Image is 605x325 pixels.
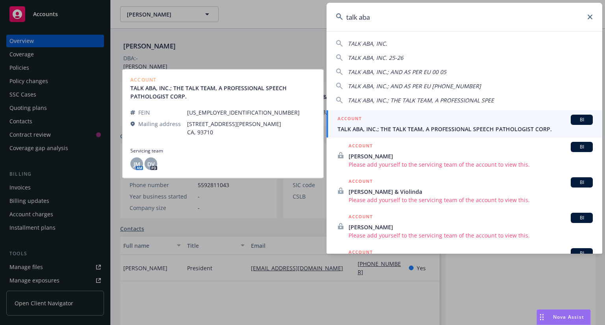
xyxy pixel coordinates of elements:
span: TALK ABA, INC. [348,40,387,47]
span: BI [574,143,590,150]
span: TALK ABA, INC.; THE TALK TEAM, A PROFESSIONAL SPEE [348,97,494,104]
span: BI [574,250,590,257]
span: Please add yourself to the servicing team of the account to view this. [349,160,593,169]
span: BI [574,179,590,186]
span: Nova Assist [553,314,584,320]
span: BI [574,116,590,123]
div: Drag to move [537,310,547,325]
span: Please add yourself to the servicing team of the account to view this. [349,231,593,240]
span: TALK ABA, INC.; THE TALK TEAM, A PROFESSIONAL SPEECH PATHOLOGIST CORP. [338,125,593,133]
h5: ACCOUNT [349,177,373,187]
span: [PERSON_NAME] [349,152,593,160]
h5: ACCOUNT [349,248,373,258]
a: ACCOUNTBI[PERSON_NAME] & ViolindaPlease add yourself to the servicing team of the account to view... [327,173,602,208]
h5: ACCOUNT [349,213,373,222]
span: Please add yourself to the servicing team of the account to view this. [349,196,593,204]
span: [PERSON_NAME] & Violinda [349,188,593,196]
span: TALK ABA, INC. 25-26 [348,54,403,61]
a: ACCOUNTBI[PERSON_NAME]Please add yourself to the servicing team of the account to view this. [327,208,602,244]
span: BI [574,214,590,221]
a: ACCOUNTBITALK ABA, INC.; THE TALK TEAM, A PROFESSIONAL SPEECH PATHOLOGIST CORP. [327,110,602,137]
a: ACCOUNTBI [327,244,602,279]
span: TALK ABA, INC.; AND AS PER EU [PHONE_NUMBER] [348,82,481,90]
span: [PERSON_NAME] [349,223,593,231]
h5: ACCOUNT [349,142,373,151]
input: Search... [327,3,602,31]
button: Nova Assist [536,309,591,325]
span: TALK ABA, INC.; AND AS PER EU 00 05 [348,68,446,76]
h5: ACCOUNT [338,115,362,124]
a: ACCOUNTBI[PERSON_NAME]Please add yourself to the servicing team of the account to view this. [327,137,602,173]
